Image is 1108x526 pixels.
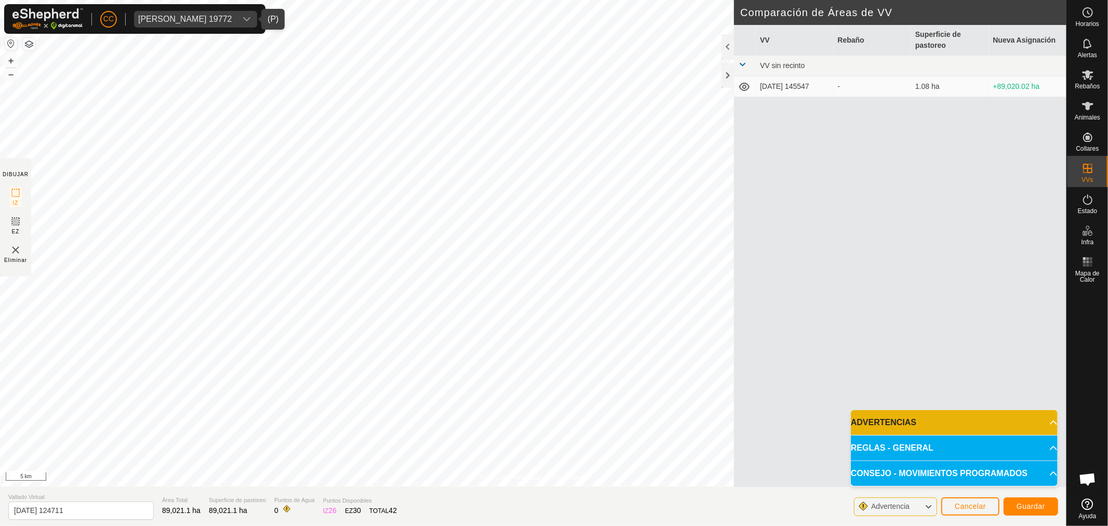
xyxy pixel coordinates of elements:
[1072,464,1103,495] a: Chat abierto
[134,11,236,28] span: Abel Lopez Crespo 19772
[8,493,154,502] span: Vallado Virtual
[103,14,114,24] span: CC
[138,15,232,23] div: [PERSON_NAME] 19772
[851,442,933,454] span: REGLAS - GENERAL
[345,505,361,516] div: EZ
[1070,270,1105,283] span: Mapa de Calor
[834,25,911,56] th: Rebaño
[369,505,397,516] div: TOTAL
[838,81,907,92] div: -
[911,76,989,97] td: 1.08 ha
[5,37,17,50] button: Restablecer Mapa
[1076,21,1099,27] span: Horarios
[5,68,17,81] button: –
[851,436,1058,461] p-accordion-header: REGLAS - GENERAL
[209,496,266,505] span: Superficie de pastoreo
[1078,52,1097,58] span: Alertas
[1075,83,1100,89] span: Rebaños
[955,502,986,510] span: Cancelar
[871,502,910,510] span: Advertencia
[941,497,999,516] button: Cancelar
[389,506,397,515] span: 42
[911,25,989,56] th: Superficie de pastoreo
[479,473,539,482] a: Política de Privacidad
[353,506,361,515] span: 30
[1075,114,1100,121] span: Animales
[740,6,1066,19] h2: Comparación de Áreas de VV
[274,496,315,505] span: Puntos de Agua
[162,496,201,505] span: Área Total
[236,11,257,28] div: dropdown trigger
[12,228,20,235] span: EZ
[1076,146,1099,152] span: Collares
[323,496,397,505] span: Puntos Disponibles
[162,506,201,515] span: 89,021.1 ha
[851,461,1058,486] p-accordion-header: CONSEJO - MOVIMIENTOS PROGRAMADOS
[851,416,916,429] span: ADVERTENCIAS
[5,55,17,67] button: +
[552,473,587,482] a: Contáctenos
[1004,497,1058,516] button: Guardar
[274,506,278,515] span: 0
[1081,239,1093,245] span: Infra
[1017,502,1045,510] span: Guardar
[4,256,27,264] span: Eliminar
[1078,208,1097,214] span: Estado
[9,244,22,256] img: VV
[13,199,19,207] span: IZ
[989,76,1066,97] td: +89,020.02 ha
[3,170,29,178] div: DIBUJAR
[989,25,1066,56] th: Nueva Asignación
[12,8,83,30] img: Logo Gallagher
[756,76,833,97] td: [DATE] 145547
[1067,494,1108,523] a: Ayuda
[328,506,337,515] span: 26
[851,410,1058,435] p-accordion-header: ADVERTENCIAS
[23,38,35,50] button: Capas del Mapa
[851,467,1027,480] span: CONSEJO - MOVIMIENTOS PROGRAMADOS
[209,506,247,515] span: 89,021.1 ha
[323,505,337,516] div: IZ
[1082,177,1093,183] span: VVs
[760,61,805,70] span: VV sin recinto
[756,25,833,56] th: VV
[1079,513,1097,519] span: Ayuda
